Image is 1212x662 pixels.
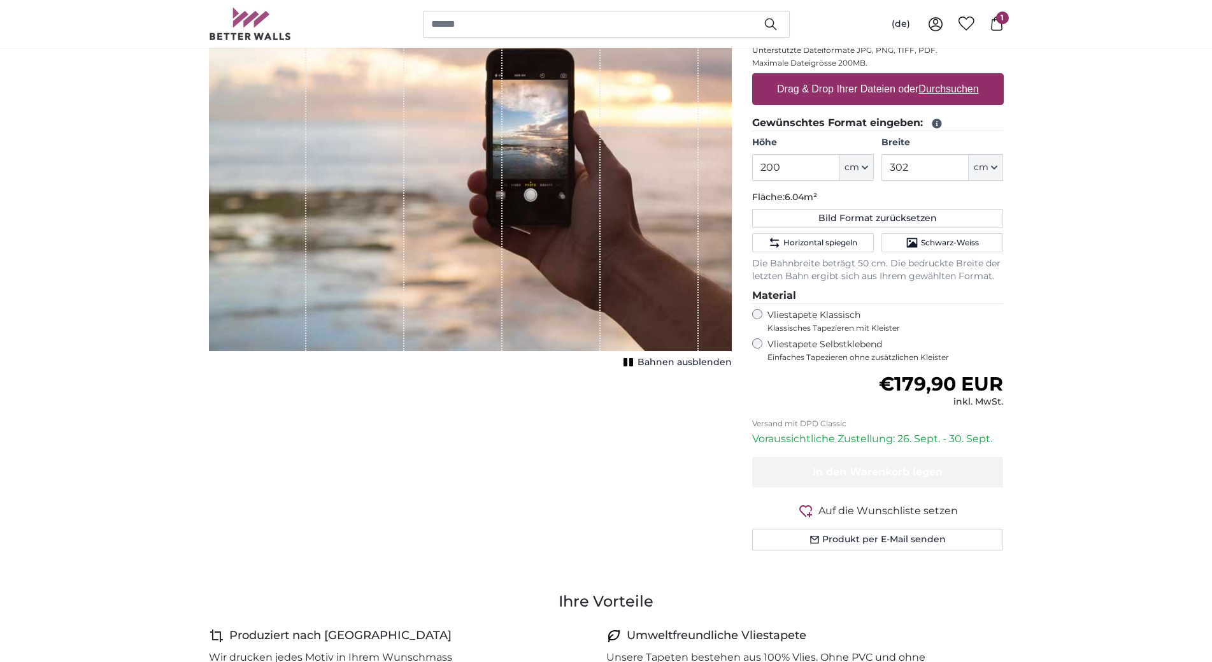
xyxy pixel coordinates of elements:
button: In den Warenkorb legen [752,457,1004,487]
button: Auf die Wunschliste setzen [752,503,1004,519]
h3: Ihre Vorteile [209,591,1004,612]
img: Betterwalls [209,8,292,40]
button: Bild Format zurücksetzen [752,209,1004,228]
span: Einfaches Tapezieren ohne zusätzlichen Kleister [767,352,1004,363]
p: Versand mit DPD Classic [752,419,1004,429]
label: Drag & Drop Ihrer Dateien oder [772,76,984,102]
div: inkl. MwSt. [879,396,1003,408]
h4: Produziert nach [GEOGRAPHIC_DATA] [229,627,452,645]
label: Vliestapete Selbstklebend [767,338,1004,363]
label: Höhe [752,136,874,149]
span: 6.04m² [785,191,817,203]
p: Voraussichtliche Zustellung: 26. Sept. - 30. Sept. [752,431,1004,447]
button: Horizontal spiegeln [752,233,874,252]
span: Auf die Wunschliste setzen [818,503,958,519]
button: Schwarz-Weiss [881,233,1003,252]
p: Maximale Dateigrösse 200MB. [752,58,1004,68]
span: 1 [996,11,1009,24]
span: Bahnen ausblenden [638,356,732,369]
p: Unterstützte Dateiformate JPG, PNG, TIFF, PDF. [752,45,1004,55]
u: Durchsuchen [918,83,978,94]
label: Breite [881,136,1003,149]
span: cm [845,161,859,174]
h4: Umweltfreundliche Vliestapete [627,627,806,645]
span: In den Warenkorb legen [813,466,943,478]
span: cm [974,161,988,174]
button: cm [969,154,1003,181]
button: Bahnen ausblenden [620,354,732,371]
span: Horizontal spiegeln [783,238,857,248]
p: Fläche: [752,191,1004,204]
label: Vliestapete Klassisch [767,309,993,333]
button: (de) [881,13,920,36]
p: Die Bahnbreite beträgt 50 cm. Die bedruckte Breite der letzten Bahn ergibt sich aus Ihrem gewählt... [752,257,1004,283]
span: €179,90 EUR [879,372,1003,396]
span: Klassisches Tapezieren mit Kleister [767,323,993,333]
legend: Gewünschtes Format eingeben: [752,115,1004,131]
span: Schwarz-Weiss [921,238,979,248]
button: Produkt per E-Mail senden [752,529,1004,550]
button: cm [839,154,874,181]
legend: Material [752,288,1004,304]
